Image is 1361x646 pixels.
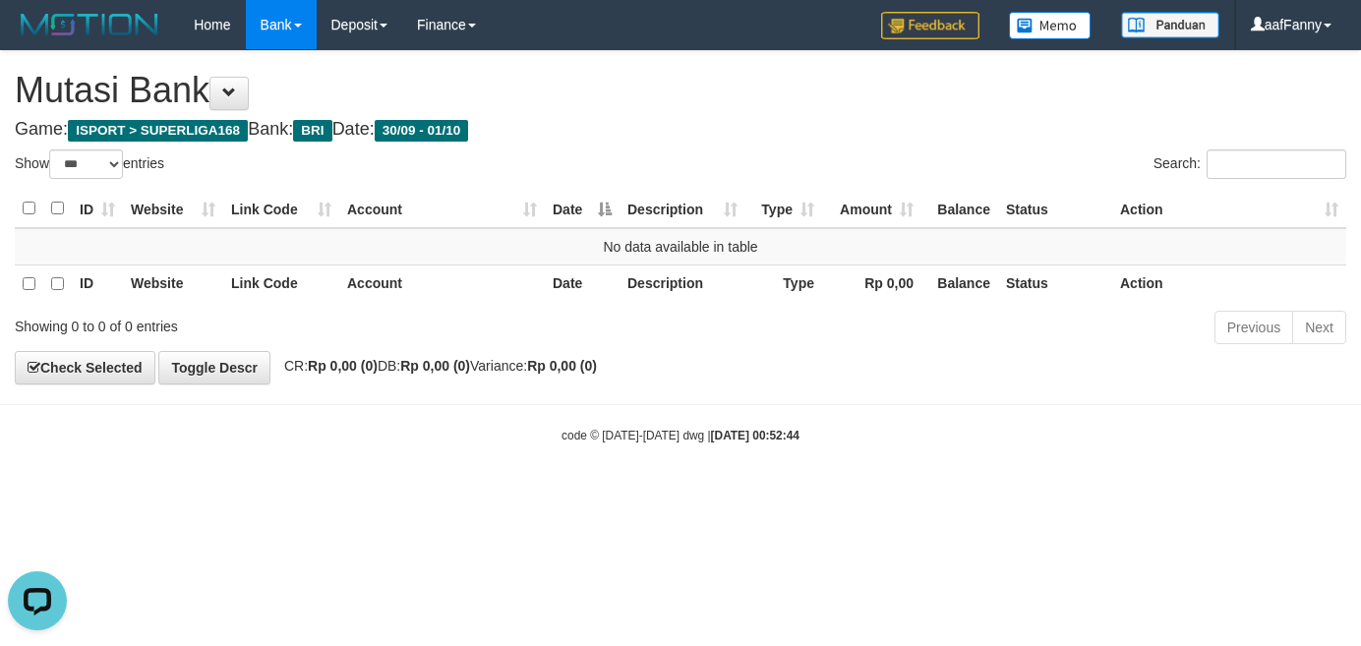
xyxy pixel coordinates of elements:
label: Show entries [15,149,164,179]
input: Search: [1207,149,1346,179]
a: Previous [1214,311,1293,344]
img: Button%20Memo.svg [1009,12,1092,39]
th: Account [339,264,545,303]
th: Date [545,264,620,303]
label: Search: [1154,149,1346,179]
th: ID: activate to sort column ascending [72,190,123,228]
strong: Rp 0,00 (0) [308,358,378,374]
a: Toggle Descr [158,351,270,384]
span: 30/09 - 01/10 [375,120,469,142]
h1: Mutasi Bank [15,71,1346,110]
th: Balance [921,190,998,228]
th: Type [745,264,822,303]
th: Link Code: activate to sort column ascending [223,190,339,228]
th: Action [1112,264,1346,303]
span: BRI [293,120,331,142]
span: CR: DB: Variance: [274,358,597,374]
small: code © [DATE]-[DATE] dwg | [562,429,799,442]
div: Showing 0 to 0 of 0 entries [15,309,553,336]
img: Feedback.jpg [881,12,979,39]
select: Showentries [49,149,123,179]
th: Date: activate to sort column descending [545,190,620,228]
th: Type: activate to sort column ascending [745,190,822,228]
a: Check Selected [15,351,155,384]
th: Website [123,264,223,303]
strong: Rp 0,00 (0) [527,358,597,374]
th: Amount: activate to sort column ascending [822,190,921,228]
img: MOTION_logo.png [15,10,164,39]
img: panduan.png [1121,12,1219,38]
th: Link Code [223,264,339,303]
span: ISPORT > SUPERLIGA168 [68,120,248,142]
th: ID [72,264,123,303]
td: No data available in table [15,228,1346,265]
th: Description [620,264,745,303]
button: Open LiveChat chat widget [8,8,67,67]
th: Description: activate to sort column ascending [620,190,745,228]
strong: [DATE] 00:52:44 [711,429,799,442]
strong: Rp 0,00 (0) [400,358,470,374]
th: Account: activate to sort column ascending [339,190,545,228]
th: Website: activate to sort column ascending [123,190,223,228]
th: Action: activate to sort column ascending [1112,190,1346,228]
th: Balance [921,264,998,303]
th: Rp 0,00 [822,264,921,303]
th: Status [998,264,1112,303]
h4: Game: Bank: Date: [15,120,1346,140]
th: Status [998,190,1112,228]
a: Next [1292,311,1346,344]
